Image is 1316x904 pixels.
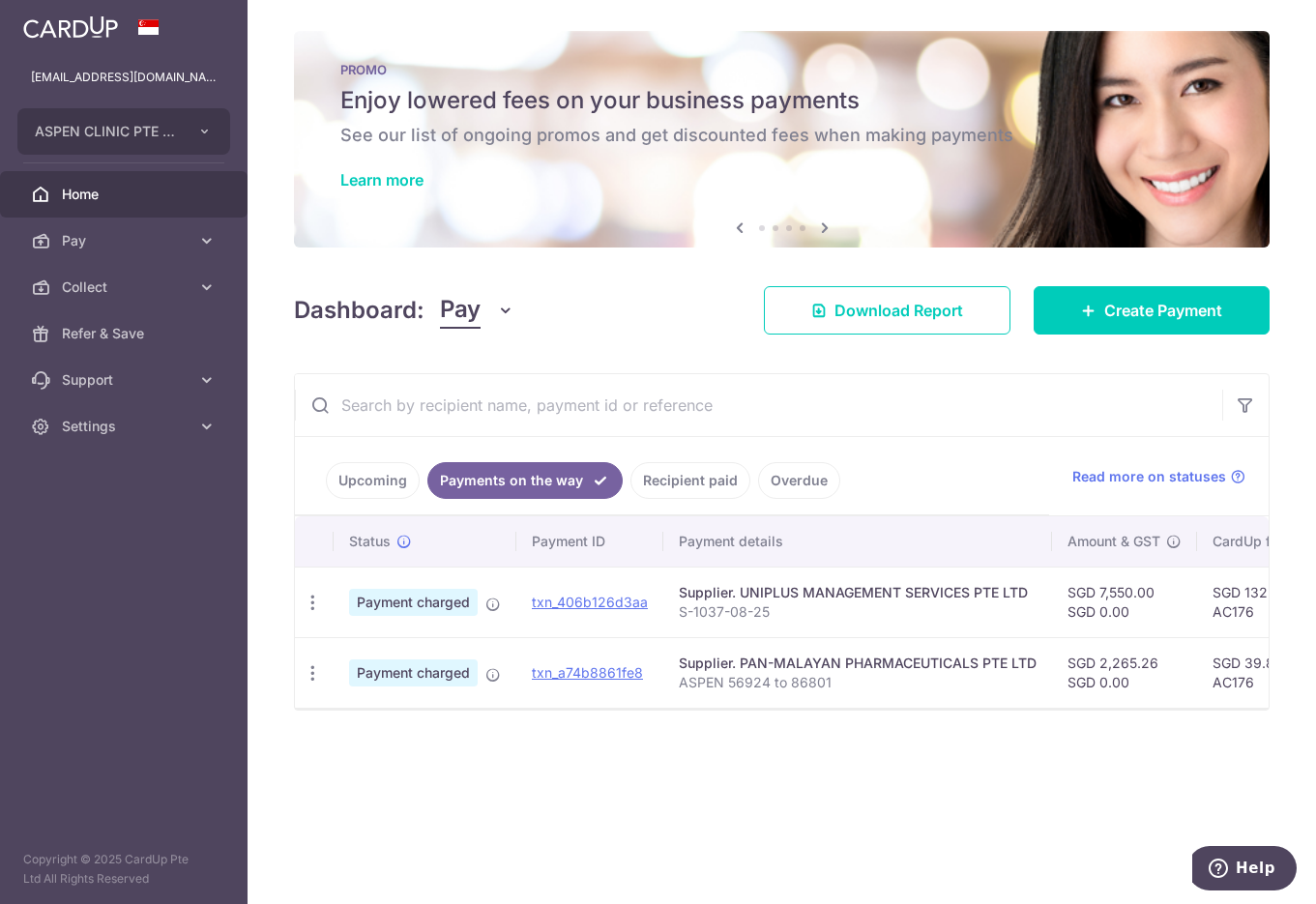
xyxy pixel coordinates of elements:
[35,122,178,141] span: ASPEN CLINIC PTE LTD
[294,31,1270,248] img: Latest Promos Banner
[679,654,1037,673] div: Supplier. PAN-MALAYAN PHARMACEUTICALS PTE LTD
[62,277,190,297] span: Collect
[679,583,1037,602] div: Supplier. UNIPLUS MANAGEMENT SERVICES PTE LTD
[349,532,391,551] span: Status
[427,462,623,499] a: Payments on the way
[1052,567,1197,637] td: SGD 7,550.00 SGD 0.00
[294,293,424,328] h4: Dashboard:
[340,170,424,190] a: Learn more
[834,299,963,322] span: Download Report
[326,462,420,499] a: Upcoming
[1104,299,1222,322] span: Create Payment
[295,374,1222,436] input: Search by recipient name, payment id or reference
[630,462,750,499] a: Recipient paid
[532,594,648,610] a: txn_406b126d3aa
[340,124,1223,147] h6: See our list of ongoing promos and get discounted fees when making payments
[679,602,1037,622] p: S-1037-08-25
[532,664,643,681] a: txn_a74b8861fe8
[62,324,190,343] span: Refer & Save
[1192,846,1297,894] iframe: Opens a widget where you can find more information
[1067,532,1160,551] span: Amount & GST
[62,185,190,204] span: Home
[679,673,1037,692] p: ASPEN 56924 to 86801
[1052,637,1197,708] td: SGD 2,265.26 SGD 0.00
[764,286,1010,335] a: Download Report
[340,85,1223,116] h5: Enjoy lowered fees on your business payments
[1072,467,1245,486] a: Read more on statuses
[440,292,481,329] span: Pay
[1034,286,1270,335] a: Create Payment
[349,659,478,686] span: Payment charged
[340,62,1223,77] p: PROMO
[62,417,190,436] span: Settings
[31,68,217,87] p: [EMAIL_ADDRESS][DOMAIN_NAME]
[516,516,663,567] th: Payment ID
[62,231,190,250] span: Pay
[440,292,514,329] button: Pay
[758,462,840,499] a: Overdue
[17,108,230,155] button: ASPEN CLINIC PTE LTD
[1072,467,1226,486] span: Read more on statuses
[23,15,118,39] img: CardUp
[349,589,478,616] span: Payment charged
[62,370,190,390] span: Support
[663,516,1052,567] th: Payment details
[1213,532,1286,551] span: CardUp fee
